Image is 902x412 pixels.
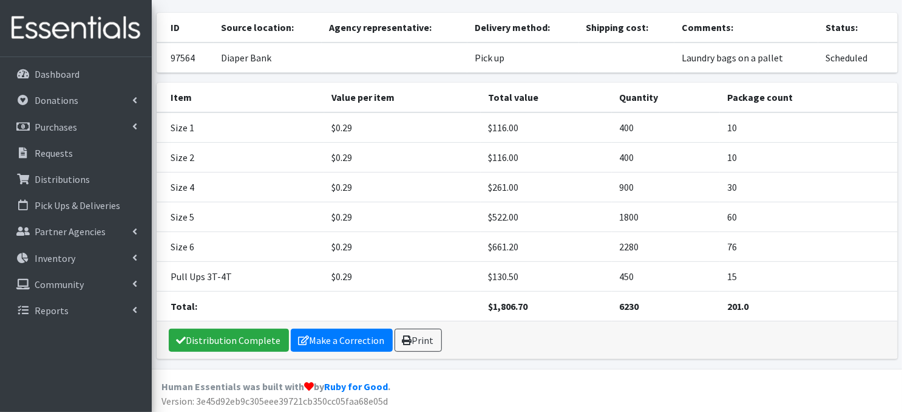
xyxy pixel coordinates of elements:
td: $0.29 [324,143,481,173]
td: 76 [720,232,898,262]
td: $130.50 [481,262,612,292]
td: $661.20 [481,232,612,262]
p: Community [35,278,84,290]
a: Partner Agencies [5,219,147,244]
td: $261.00 [481,173,612,202]
a: Purchases [5,115,147,139]
p: Dashboard [35,68,80,80]
td: 97564 [157,43,214,73]
td: $0.29 [324,173,481,202]
td: 1800 [612,202,720,232]
td: $0.29 [324,202,481,232]
td: Scheduled [818,43,897,73]
p: Pick Ups & Deliveries [35,199,120,211]
strong: 201.0 [727,300,749,312]
a: Dashboard [5,62,147,86]
th: Package count [720,83,898,112]
a: Make a Correction [291,329,393,352]
td: Size 5 [157,202,324,232]
td: $522.00 [481,202,612,232]
td: $0.29 [324,112,481,143]
a: Reports [5,298,147,323]
a: Community [5,272,147,297]
p: Donations [35,94,78,106]
strong: 6230 [619,300,639,312]
td: $0.29 [324,262,481,292]
p: Distributions [35,173,90,185]
p: Inventory [35,252,75,264]
td: Laundry bags on a pallet [674,43,818,73]
td: 400 [612,112,720,143]
td: 2280 [612,232,720,262]
td: $116.00 [481,143,612,173]
p: Purchases [35,121,77,133]
th: Source location: [214,13,322,43]
strong: $1,806.70 [488,300,527,312]
a: Distributions [5,167,147,191]
td: 10 [720,143,898,173]
a: Pick Ups & Deliveries [5,193,147,218]
a: Print [395,329,442,352]
td: Diaper Bank [214,43,322,73]
td: $0.29 [324,232,481,262]
a: Distribution Complete [169,329,289,352]
td: 900 [612,173,720,202]
td: 450 [612,262,720,292]
th: Status: [818,13,897,43]
td: Size 6 [157,232,324,262]
td: Size 4 [157,173,324,202]
td: Size 1 [157,112,324,143]
p: Partner Agencies [35,225,106,238]
span: Version: 3e45d92eb9c305eee39721cb350cc05faa68e05d [161,395,388,407]
td: Size 2 [157,143,324,173]
td: 15 [720,262,898,292]
th: Quantity [612,83,720,112]
th: Delivery method: [467,13,579,43]
strong: Human Essentials was built with by . [161,380,390,393]
td: 400 [612,143,720,173]
td: $116.00 [481,112,612,143]
a: Requests [5,141,147,165]
td: Pick up [467,43,579,73]
th: Agency representative: [322,13,467,43]
a: Donations [5,88,147,112]
td: Pull Ups 3T-4T [157,262,324,292]
th: Item [157,83,324,112]
td: 30 [720,173,898,202]
th: Total value [481,83,612,112]
td: 60 [720,202,898,232]
a: Inventory [5,246,147,270]
p: Reports [35,304,69,317]
a: Ruby for Good [324,380,388,393]
th: Value per item [324,83,481,112]
p: Requests [35,147,73,159]
strong: Total: [171,300,198,312]
td: 10 [720,112,898,143]
th: Shipping cost: [579,13,675,43]
th: Comments: [674,13,818,43]
th: ID [157,13,214,43]
img: HumanEssentials [5,8,147,49]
